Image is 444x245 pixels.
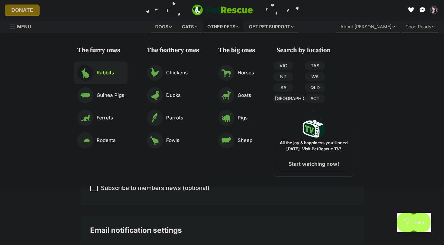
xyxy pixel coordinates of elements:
[406,5,439,15] ul: Account quick links
[218,132,234,148] img: Sheep
[166,137,179,144] p: Fowls
[218,132,254,148] a: Sheep Sheep
[77,110,124,126] a: Ferrets Ferrets
[278,140,349,152] p: All the joy & happiness you’ll need [DATE]. Visit PetRescue TV!
[147,87,196,103] a: Ducks Ducks
[177,20,202,33] div: Cats
[203,20,243,33] div: Other pets
[10,20,35,32] a: Menu
[147,87,163,103] img: Ducks
[419,7,426,13] img: chat-41dd97257d64d25036548639549fe6c8038ab92f7586957e7f3b1b290dea8141.svg
[77,87,124,103] a: Guinea Pigs Guinea Pigs
[77,65,124,81] a: Rabbits Rabbits
[397,213,431,232] iframe: Help Scout Beacon - Open
[218,65,254,81] a: Horses Horses
[191,4,253,16] img: logo-e224e6f780fb5917bec1dbf3a21bbac754714ae5b6737aabdf751b685950b380.svg
[147,65,163,81] img: Chickens
[238,69,254,77] p: Horses
[77,65,93,81] img: Rabbits
[273,83,293,92] a: SA
[305,83,325,92] a: QLD
[147,132,196,148] a: Fowls Fowls
[238,114,248,122] p: Pigs
[302,110,325,138] img: PetRescue TV logo
[147,110,163,126] img: Parrots
[305,61,325,70] a: TAS
[5,5,40,15] a: Donate
[218,87,234,103] img: Goats
[273,72,293,81] a: NT
[218,110,234,126] img: Pigs
[147,65,196,81] a: Chickens Chickens
[218,46,257,55] h3: The big ones
[218,110,254,126] a: Pigs Pigs
[17,24,31,29] span: Menu
[77,46,128,55] h3: The furry ones
[305,72,325,81] a: WA
[238,137,252,144] p: Sheep
[147,110,196,126] a: Parrots Parrots
[97,69,114,77] p: Rabbits
[97,92,124,99] p: Guinea Pigs
[238,92,251,99] p: Goats
[431,7,437,13] img: romeo levis-esposito profile pic
[166,69,188,77] p: Chickens
[147,46,199,55] h3: The feathery ones
[429,5,439,15] button: My account
[273,61,293,70] a: VIC
[166,92,181,99] p: Ducks
[147,132,163,148] img: Fowls
[97,137,116,144] p: Rodents
[101,184,210,192] span: Subscribe to members news (optional)
[406,5,416,15] a: Favourites
[401,20,439,33] div: Good Reads
[417,5,428,15] a: Conversations
[77,87,93,103] img: Guinea Pigs
[218,87,254,103] a: Goats Goats
[218,65,234,81] img: Horses
[77,132,93,148] img: Rodents
[151,20,176,33] div: Dogs
[77,110,93,126] img: Ferrets
[279,156,349,171] a: Start watching now!
[277,46,354,55] h3: Search by location
[90,226,354,234] legend: Email notification settings
[336,20,400,33] div: About [PERSON_NAME]
[305,94,325,103] a: ACT
[77,132,124,148] a: Rodents Rodents
[97,114,113,122] p: Ferrets
[166,114,183,122] p: Parrots
[273,94,293,103] a: [GEOGRAPHIC_DATA]
[244,20,298,33] div: Get pet support
[191,4,253,16] a: PetRescue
